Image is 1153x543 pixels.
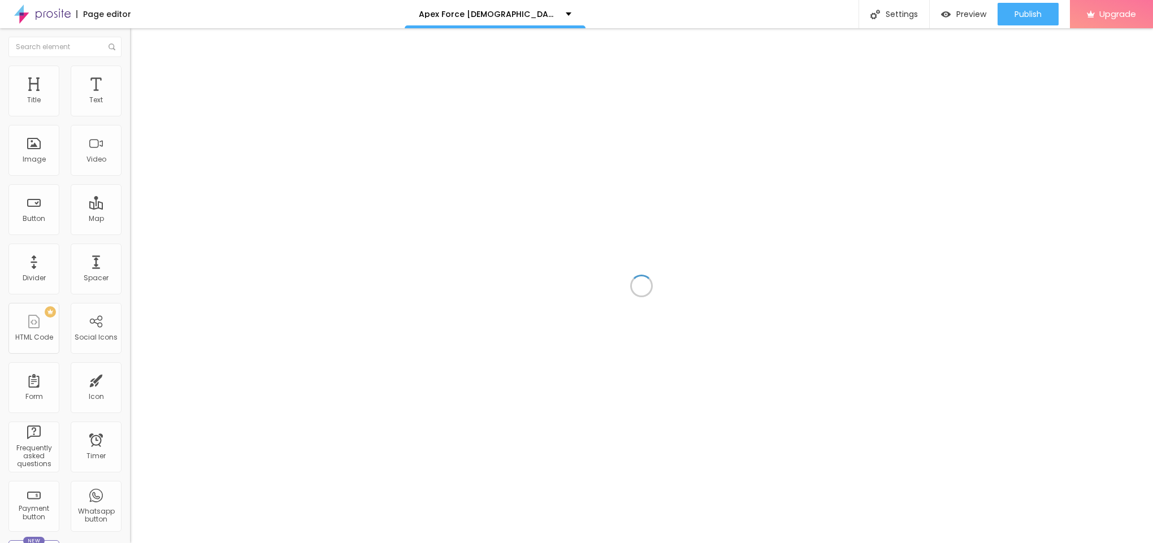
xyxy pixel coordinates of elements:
span: Preview [956,10,986,19]
div: Whatsapp button [73,507,118,524]
div: Video [86,155,106,163]
div: Frequently asked questions [11,444,56,468]
div: Button [23,215,45,223]
div: Form [25,393,43,401]
div: Payment button [11,505,56,521]
div: Social Icons [75,333,118,341]
input: Search element [8,37,122,57]
img: view-1.svg [941,10,951,19]
img: Icone [870,10,880,19]
div: Text [89,96,103,104]
div: Image [23,155,46,163]
p: Apex Force [DEMOGRAPHIC_DATA][MEDICAL_DATA] [419,10,557,18]
div: Timer [86,452,106,460]
span: Upgrade [1099,9,1136,19]
button: Preview [930,3,998,25]
div: Icon [89,393,104,401]
img: Icone [109,44,115,50]
div: Page editor [76,10,131,18]
div: Title [27,96,41,104]
span: Publish [1015,10,1042,19]
div: Map [89,215,104,223]
div: HTML Code [15,333,53,341]
button: Publish [998,3,1059,25]
div: Spacer [84,274,109,282]
div: Divider [23,274,46,282]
